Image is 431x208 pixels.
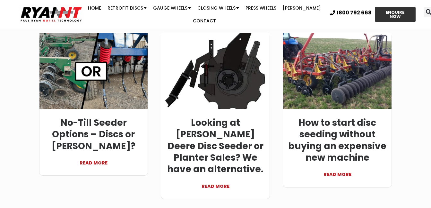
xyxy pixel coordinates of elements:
a: [PERSON_NAME] [280,2,324,14]
a: Retrofit Discs [104,2,150,14]
span: ENQUIRE NOW [381,10,410,19]
img: RYAN NT Discs or tynes banner - No-Till Seeder [39,33,148,109]
img: Ryan NT logo [19,4,83,24]
img: RYANNT ryan leg inside scraper with rear boot [160,33,270,109]
img: Bourgault-8810-DD Ryan NT (RFM NT) [282,33,392,109]
a: 1800 792 668 [330,10,372,15]
a: Looking at [PERSON_NAME] Deere Disc Seeder or Planter Sales? We have an alternative. [167,116,263,176]
a: Press Wheels [242,2,280,14]
span: 1800 792 668 [337,10,372,15]
a: Contact [190,14,219,27]
nav: Menu [83,2,325,27]
a: Closing Wheels [194,2,242,14]
a: ENQUIRE NOW [375,7,416,22]
a: Home [85,2,104,14]
a: Gauge Wheels [150,2,194,14]
a: How to start disc seeding without buying an expensive new machine [288,116,386,164]
a: No-Till Seeder Options – Discs or [PERSON_NAME]? [52,116,135,152]
a: READ MORE [166,175,265,191]
a: READ MORE [288,164,387,179]
a: READ MORE [44,152,143,167]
